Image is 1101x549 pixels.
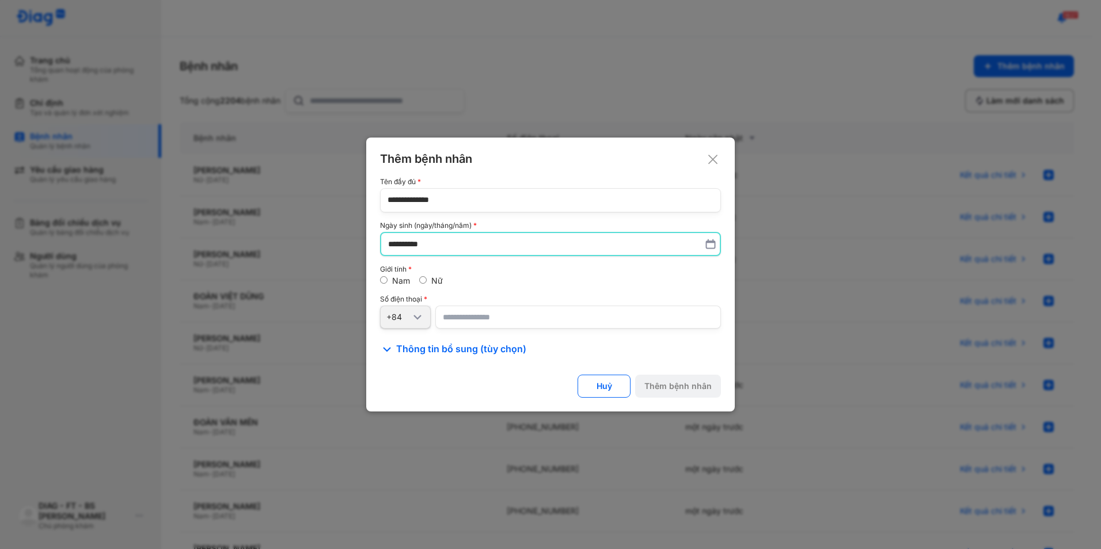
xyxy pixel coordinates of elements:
[386,312,411,322] div: +84
[578,375,631,398] button: Huỷ
[635,375,721,398] button: Thêm bệnh nhân
[380,265,721,273] div: Giới tính
[392,276,410,285] label: Nam
[380,151,721,166] div: Thêm bệnh nhân
[396,342,526,356] span: Thông tin bổ sung (tùy chọn)
[380,222,721,230] div: Ngày sinh (ngày/tháng/năm)
[380,295,721,303] div: Số điện thoại
[644,381,712,391] div: Thêm bệnh nhân
[380,178,721,186] div: Tên đầy đủ
[431,276,443,285] label: Nữ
